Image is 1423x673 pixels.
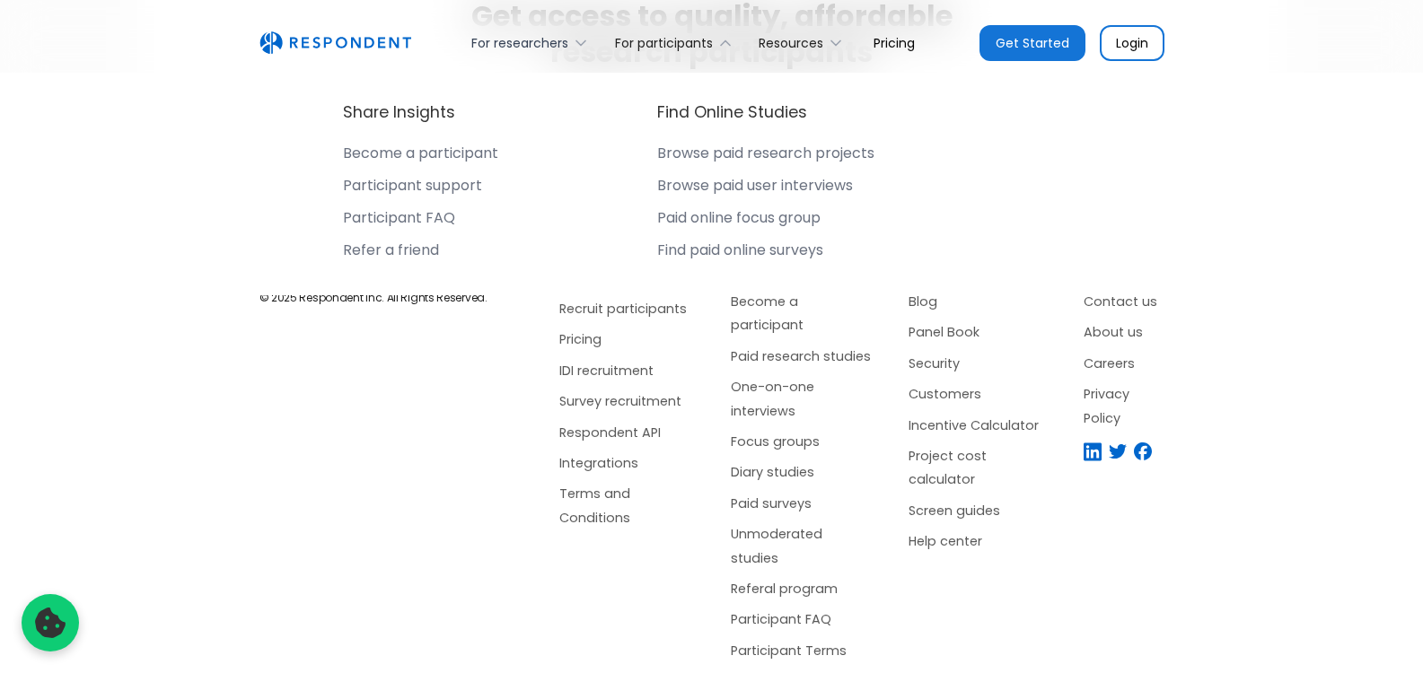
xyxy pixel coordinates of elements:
[343,241,439,259] div: Refer a friend
[559,328,696,351] a: Pricing
[909,352,1047,375] a: Security
[657,241,823,259] div: Find paid online surveys
[657,177,853,195] div: Browse paid user interviews
[343,144,498,162] div: Become a participant
[909,499,1047,522] a: Screen guides
[343,209,455,227] div: Participant FAQ
[259,31,411,55] img: Untitled UI logotext
[471,34,568,52] div: For researchers
[731,375,873,423] a: One-on-one interviews
[259,31,411,55] a: home
[343,101,455,123] h4: Share Insights
[979,25,1085,61] a: Get Started
[1084,290,1164,313] a: Contact us
[731,460,873,484] a: Diary studies
[731,522,873,570] a: Unmoderated studies
[909,529,1047,553] a: Help center
[559,421,696,444] a: Respondent API
[559,297,696,320] a: Recruit participants
[859,22,929,64] a: Pricing
[343,241,498,267] a: Refer a friend
[731,290,873,337] a: Become a participant
[1084,320,1164,344] a: About us
[657,209,874,234] a: Paid online focus group
[1084,352,1164,375] a: Careers
[759,34,823,52] div: Resources
[343,177,482,195] div: Participant support
[461,22,604,64] div: For researchers
[909,444,1047,492] a: Project cost calculator
[749,22,859,64] div: Resources
[657,177,874,202] a: Browse paid user interviews
[559,482,696,529] a: Terms and Conditions
[1100,25,1164,61] a: Login
[559,389,696,413] a: Survey recruitment
[657,144,874,162] div: Browse paid research projects
[909,414,1047,437] a: Incentive Calculator
[731,430,873,453] a: Focus groups
[731,345,873,368] a: Paid research studies
[343,144,498,170] a: Become a participant
[343,177,498,202] a: Participant support
[731,577,873,600] a: Referal program
[559,359,696,382] a: IDI recruitment
[731,639,873,662] a: Participant Terms
[657,144,874,170] a: Browse paid research projects
[657,209,821,227] div: Paid online focus group
[909,290,1047,313] a: Blog
[259,291,488,305] div: © 2025 Respondent Inc. All Rights Reserved.
[615,34,713,52] div: For participants
[604,22,748,64] div: For participants
[731,607,873,631] a: Participant FAQ
[731,492,873,515] a: Paid surveys
[909,320,1047,344] a: Panel Book
[1084,382,1164,430] a: Privacy Policy
[909,382,1047,406] a: Customers
[657,101,807,123] h4: Find Online Studies
[343,209,498,234] a: Participant FAQ
[559,451,696,475] a: Integrations
[657,241,874,267] a: Find paid online surveys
